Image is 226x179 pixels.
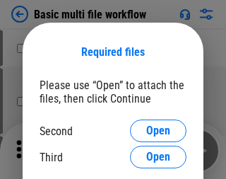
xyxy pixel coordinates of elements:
[130,120,186,142] button: Open
[146,151,170,163] span: Open
[40,79,186,105] div: Please use “Open” to attach the files, then click Continue
[40,45,186,59] div: Required files
[40,125,73,138] div: Second
[130,146,186,168] button: Open
[146,125,170,137] span: Open
[40,151,63,164] div: Third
